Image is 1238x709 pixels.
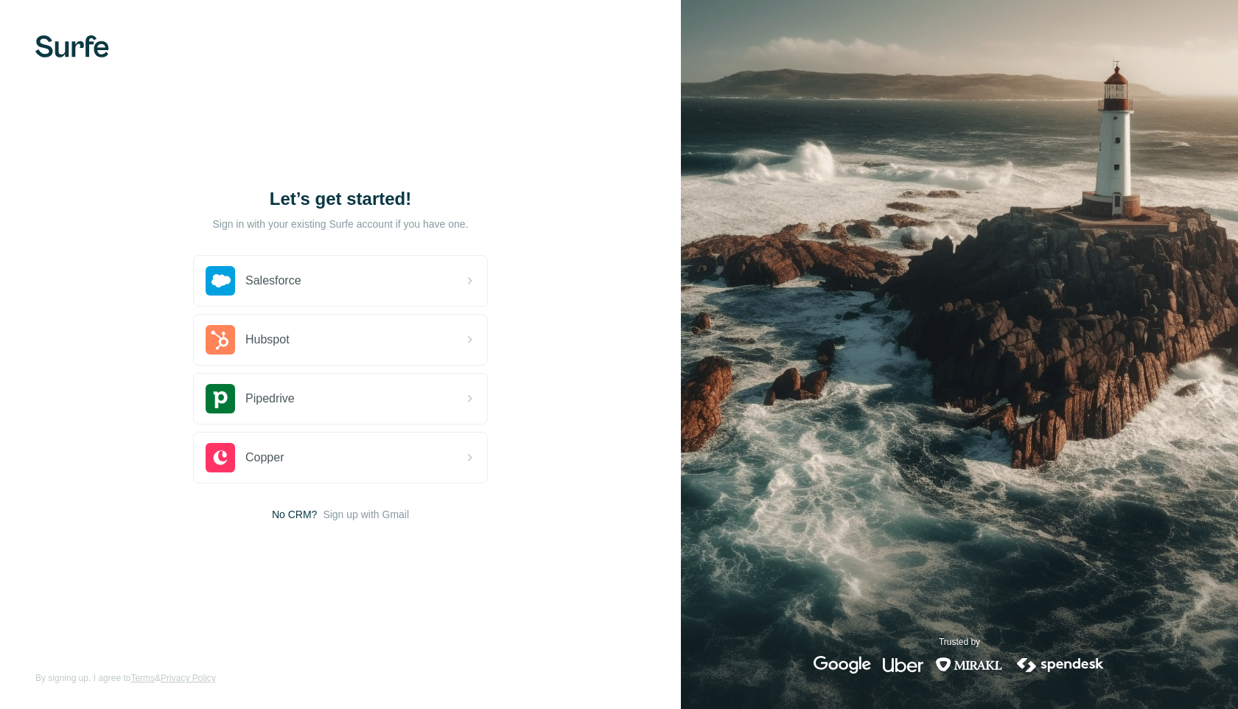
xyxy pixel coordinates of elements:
[939,635,980,649] p: Trusted by
[206,325,235,354] img: hubspot's logo
[323,507,409,522] button: Sign up with Gmail
[35,671,216,685] span: By signing up, I agree to &
[245,272,301,290] span: Salesforce
[206,384,235,413] img: pipedrive's logo
[814,656,871,674] img: google's logo
[272,507,317,522] span: No CRM?
[206,443,235,472] img: copper's logo
[35,35,109,57] img: Surfe's logo
[245,449,284,467] span: Copper
[193,187,488,211] h1: Let’s get started!
[206,266,235,296] img: salesforce's logo
[161,673,216,683] a: Privacy Policy
[212,217,468,231] p: Sign in with your existing Surfe account if you have one.
[935,656,1003,674] img: mirakl's logo
[130,673,155,683] a: Terms
[245,331,290,349] span: Hubspot
[245,390,295,408] span: Pipedrive
[1015,656,1106,674] img: spendesk's logo
[883,656,923,674] img: uber's logo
